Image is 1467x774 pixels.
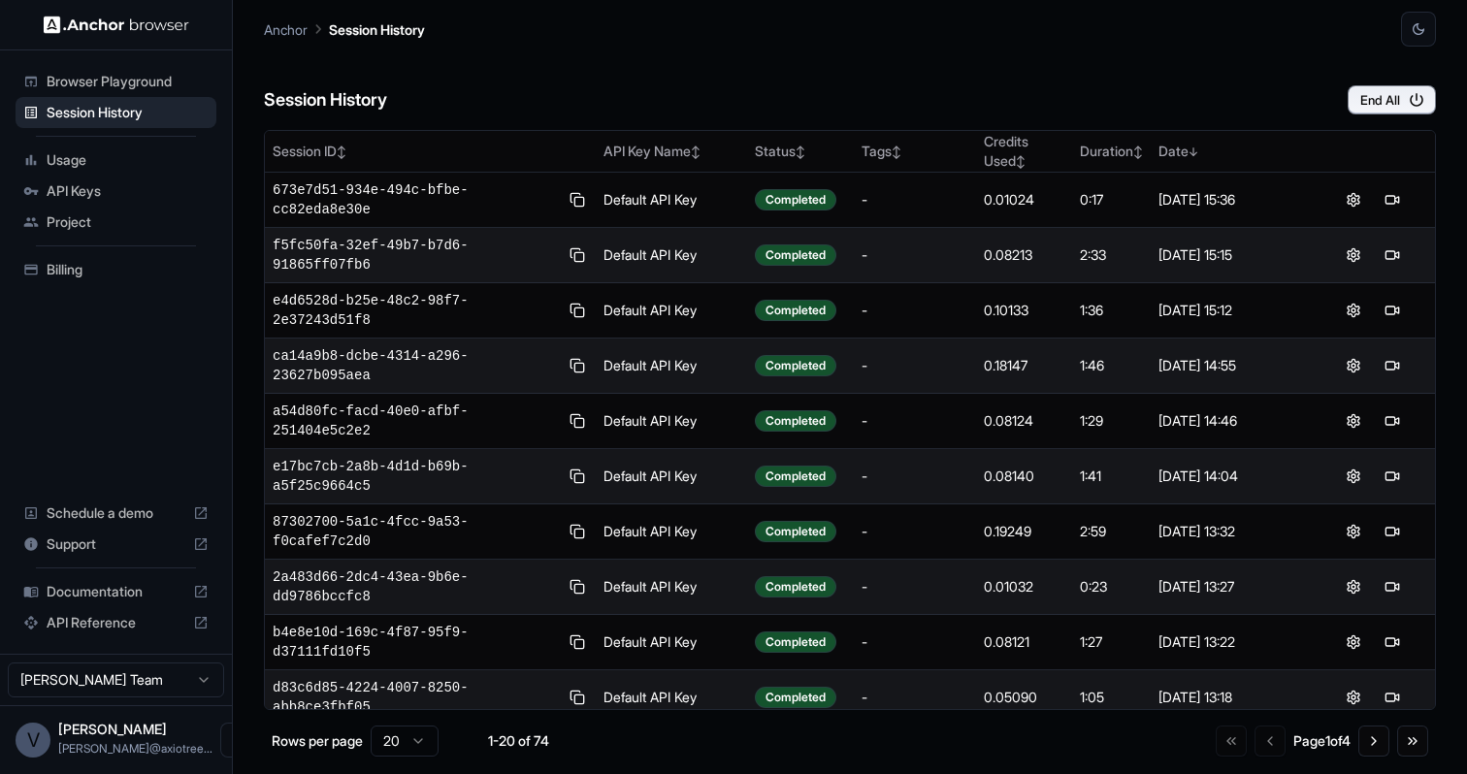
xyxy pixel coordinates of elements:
div: 1:36 [1080,301,1143,320]
div: 1:29 [1080,411,1143,431]
p: Session History [329,19,425,40]
div: Duration [1080,142,1143,161]
div: Support [16,529,216,560]
div: - [862,688,969,707]
span: ↕ [1133,145,1143,159]
div: - [862,467,969,486]
div: 0.18147 [984,356,1064,375]
div: Browser Playground [16,66,216,97]
div: Completed [755,466,836,487]
nav: breadcrumb [264,18,425,40]
div: Date [1158,142,1303,161]
div: [DATE] 13:18 [1158,688,1303,707]
div: Tags [862,142,969,161]
span: Billing [47,260,209,279]
div: Session History [16,97,216,128]
div: Completed [755,189,836,210]
div: [DATE] 15:15 [1158,245,1303,265]
div: Status [755,142,846,161]
div: V [16,723,50,758]
span: ↕ [796,145,805,159]
span: ca14a9b8-dcbe-4314-a296-23627b095aea [273,346,558,385]
span: Session History [47,103,209,122]
td: Default API Key [596,670,747,726]
td: Default API Key [596,504,747,560]
div: 1:27 [1080,632,1143,652]
div: Completed [755,687,836,708]
span: API Keys [47,181,209,201]
td: Default API Key [596,173,747,228]
div: Usage [16,145,216,176]
div: 0.08140 [984,467,1064,486]
span: e4d6528d-b25e-48c2-98f7-2e37243d51f8 [273,291,558,330]
span: ↕ [1016,154,1026,169]
div: Session ID [273,142,588,161]
div: Completed [755,355,836,376]
div: 1:41 [1080,467,1143,486]
div: [DATE] 13:27 [1158,577,1303,597]
p: Anchor [264,19,308,40]
div: 2:59 [1080,522,1143,541]
div: - [862,301,969,320]
span: 2a483d66-2dc4-43ea-9b6e-dd9786bccfc8 [273,567,558,606]
td: Default API Key [596,449,747,504]
button: Open menu [220,723,255,758]
span: ↕ [691,145,701,159]
span: a54d80fc-facd-40e0-afbf-251404e5c2e2 [273,402,558,440]
div: API Key Name [603,142,739,161]
div: Completed [755,576,836,597]
span: Schedule a demo [47,503,185,523]
button: End All [1348,85,1436,114]
img: Anchor Logo [44,16,189,34]
span: Support [47,534,185,554]
div: 0.19249 [984,522,1064,541]
div: 0:17 [1080,190,1143,210]
td: Default API Key [596,228,747,283]
div: [DATE] 15:12 [1158,301,1303,320]
div: - [862,632,969,652]
span: Documentation [47,582,185,601]
div: - [862,190,969,210]
div: Completed [755,244,836,266]
div: - [862,356,969,375]
td: Default API Key [596,615,747,670]
div: - [862,522,969,541]
td: Default API Key [596,394,747,449]
div: [DATE] 14:46 [1158,411,1303,431]
div: 0.05090 [984,688,1064,707]
div: Project [16,207,216,238]
div: Credits Used [984,132,1064,171]
span: ↕ [892,145,901,159]
span: ↕ [337,145,346,159]
div: 0.01032 [984,577,1064,597]
div: - [862,245,969,265]
td: Default API Key [596,283,747,339]
h6: Session History [264,86,387,114]
div: [DATE] 15:36 [1158,190,1303,210]
div: 1:05 [1080,688,1143,707]
span: 87302700-5a1c-4fcc-9a53-f0cafef7c2d0 [273,512,558,551]
div: Documentation [16,576,216,607]
div: - [862,577,969,597]
div: 0:23 [1080,577,1143,597]
div: API Keys [16,176,216,207]
div: API Reference [16,607,216,638]
div: 1:46 [1080,356,1143,375]
div: Schedule a demo [16,498,216,529]
div: 0.08213 [984,245,1064,265]
span: Usage [47,150,209,170]
div: Page 1 of 4 [1293,731,1351,751]
div: 0.08121 [984,632,1064,652]
span: Project [47,212,209,232]
div: 0.08124 [984,411,1064,431]
div: 0.01024 [984,190,1064,210]
div: Completed [755,410,836,432]
span: Vipin Tanna [58,721,167,737]
td: Default API Key [596,560,747,615]
div: [DATE] 13:22 [1158,632,1303,652]
span: ↓ [1189,145,1198,159]
div: Billing [16,254,216,285]
td: Default API Key [596,339,747,394]
div: 0.10133 [984,301,1064,320]
div: [DATE] 13:32 [1158,522,1303,541]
